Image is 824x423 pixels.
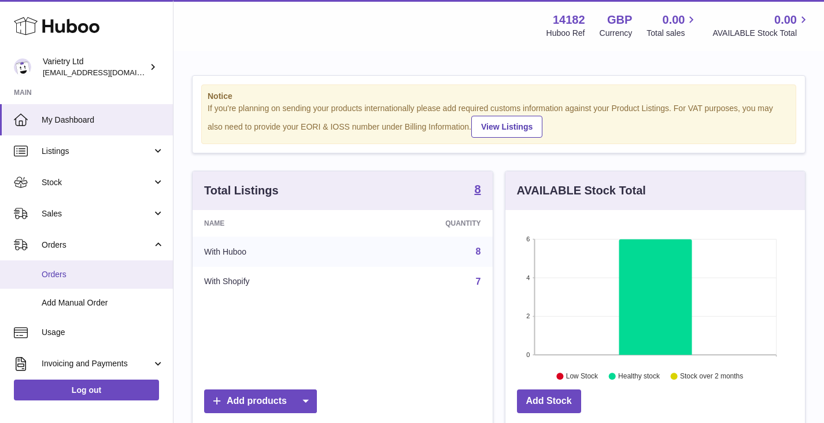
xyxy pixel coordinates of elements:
span: Add Manual Order [42,297,164,308]
text: 2 [526,312,530,319]
div: Currency [600,28,633,39]
strong: 8 [474,183,481,195]
div: Varietry Ltd [43,56,147,78]
strong: Notice [208,91,790,102]
span: Stock [42,177,152,188]
span: [EMAIL_ADDRESS][DOMAIN_NAME] [43,68,170,77]
text: 6 [526,236,530,242]
a: Add Stock [517,389,581,413]
span: 0.00 [774,12,797,28]
text: 4 [526,274,530,281]
span: AVAILABLE Stock Total [712,28,810,39]
a: View Listings [471,116,542,138]
a: 7 [476,277,481,286]
span: My Dashboard [42,115,164,126]
text: 0 [526,351,530,358]
span: 0.00 [663,12,685,28]
a: Add products [204,389,317,413]
th: Name [193,210,354,237]
a: Log out [14,380,159,400]
text: Low Stock [566,372,598,380]
strong: 14182 [553,12,585,28]
span: Total sales [646,28,698,39]
a: 8 [476,247,481,256]
a: 0.00 AVAILABLE Stock Total [712,12,810,39]
h3: Total Listings [204,183,279,198]
img: leith@varietry.com [14,58,31,76]
td: With Huboo [193,237,354,267]
text: Healthy stock [618,372,660,380]
span: Listings [42,146,152,157]
td: With Shopify [193,267,354,297]
div: Huboo Ref [546,28,585,39]
th: Quantity [354,210,493,237]
span: Invoicing and Payments [42,358,152,369]
div: If you're planning on sending your products internationally please add required customs informati... [208,103,790,138]
h3: AVAILABLE Stock Total [517,183,646,198]
span: Sales [42,208,152,219]
text: Stock over 2 months [680,372,743,380]
strong: GBP [607,12,632,28]
span: Orders [42,269,164,280]
span: Orders [42,240,152,251]
a: 0.00 Total sales [646,12,698,39]
span: Usage [42,327,164,338]
a: 8 [474,183,481,197]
